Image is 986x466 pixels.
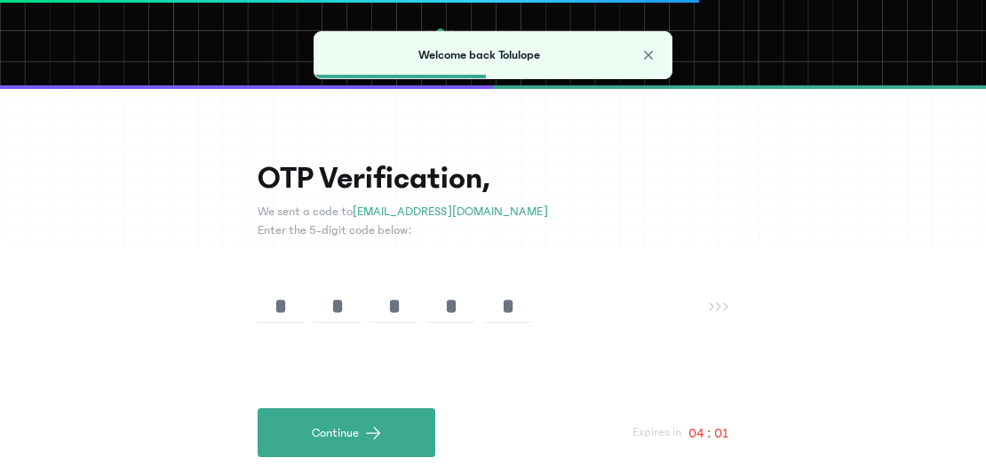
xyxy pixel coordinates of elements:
[640,46,657,64] button: Close
[688,422,728,444] p: 04 : 01
[632,423,681,442] p: Expires in
[418,48,540,62] span: Welcome back Tolulope
[353,205,548,219] span: [EMAIL_ADDRESS][DOMAIN_NAME]
[258,203,728,221] p: We sent a code to
[258,221,728,240] p: Enter the 5-digit code below:
[258,160,728,196] h1: OTP Verification,
[258,408,435,457] button: Continue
